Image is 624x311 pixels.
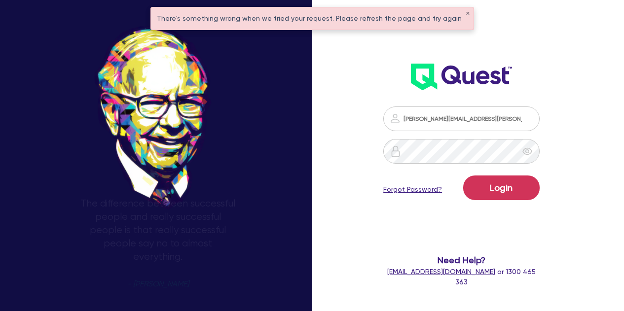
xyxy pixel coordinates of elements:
button: Login [463,175,540,200]
div: There's something wrong when we tried your request. Please refresh the page and try again [151,7,474,30]
span: Need Help? [383,253,539,267]
span: eye [522,146,532,156]
a: Forgot Password? [383,184,442,195]
button: ✕ [466,11,470,16]
img: icon-password [389,112,401,124]
a: [EMAIL_ADDRESS][DOMAIN_NAME] [387,268,495,276]
span: - [PERSON_NAME] [127,280,189,288]
input: Email address [383,106,539,131]
span: or 1300 465 363 [387,268,536,286]
img: wH2k97JdezQIQAAAABJRU5ErkJggg== [411,64,512,90]
img: icon-password [390,145,402,157]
